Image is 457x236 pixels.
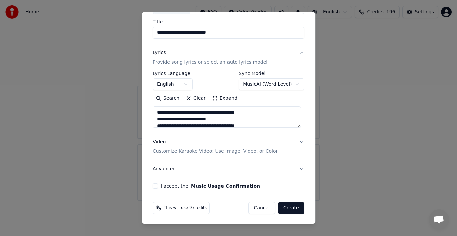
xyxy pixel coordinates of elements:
label: I accept the [161,184,260,188]
p: Provide song lyrics or select an auto lyrics model [153,59,267,66]
button: Expand [209,93,241,104]
p: Customize Karaoke Video: Use Image, Video, or Color [153,148,278,155]
button: Advanced [153,160,304,178]
div: Video [153,139,278,155]
label: Lyrics Language [153,71,193,76]
span: This will use 9 credits [164,205,207,211]
button: LyricsProvide song lyrics or select an auto lyrics model [153,44,304,71]
button: Clear [183,93,209,104]
button: Cancel [248,202,275,214]
button: Create [278,202,304,214]
label: Sync Model [239,71,304,76]
div: Choose File [153,2,190,14]
button: VideoCustomize Karaoke Video: Use Image, Video, or Color [153,133,304,160]
button: I accept the [191,184,260,188]
button: Search [153,93,183,104]
div: LyricsProvide song lyrics or select an auto lyrics model [153,71,304,133]
div: Lyrics [153,49,166,56]
label: Title [153,19,304,24]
